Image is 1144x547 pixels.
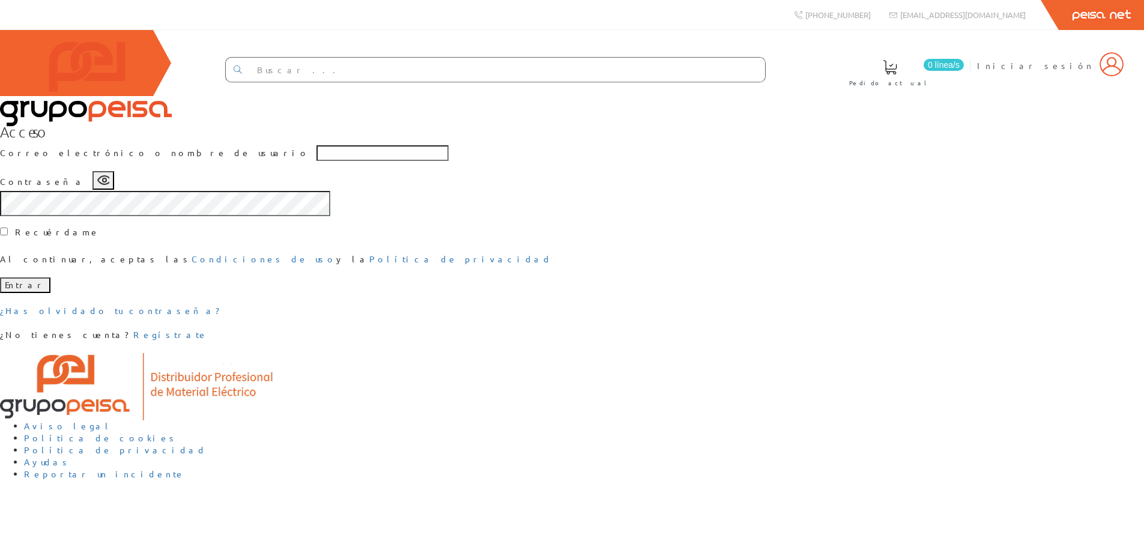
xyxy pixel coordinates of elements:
[369,253,552,264] a: Política de privacidad
[133,329,208,340] a: Regístrate
[15,226,100,238] label: Recuérdame
[849,77,931,89] span: Pedido actual
[24,468,185,479] a: Reportar un incidente
[249,58,765,82] input: Buscar ...
[24,432,178,443] a: Política de cookies
[24,456,71,467] a: Ayudas
[24,420,113,431] a: Aviso legal
[977,59,1094,71] span: Iniciar sesión
[805,10,871,20] span: [PHONE_NUMBER]
[24,444,207,455] a: Política de privacidad
[924,59,964,71] span: 0 línea/s
[192,253,336,264] a: Condiciones de uso
[900,10,1026,20] span: [EMAIL_ADDRESS][DOMAIN_NAME]
[977,50,1124,61] a: Iniciar sesión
